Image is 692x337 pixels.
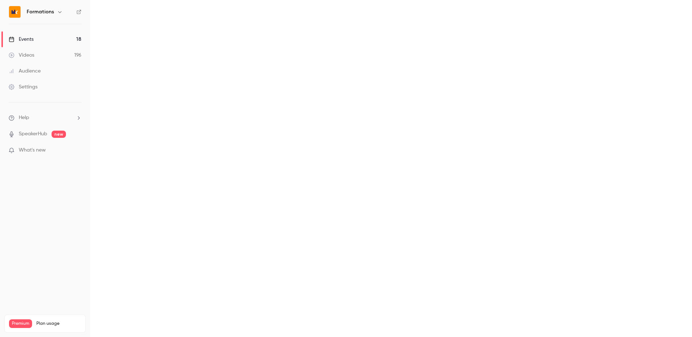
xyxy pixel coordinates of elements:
span: What's new [19,146,46,154]
iframe: Noticeable Trigger [73,147,81,154]
span: Plan usage [36,321,81,327]
img: Formations [9,6,21,18]
div: Audience [9,67,41,75]
span: Help [19,114,29,122]
span: Premium [9,319,32,328]
div: Videos [9,52,34,59]
div: Settings [9,83,37,91]
li: help-dropdown-opener [9,114,81,122]
div: Events [9,36,34,43]
h6: Formations [27,8,54,16]
a: SpeakerHub [19,130,47,138]
span: new [52,131,66,138]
